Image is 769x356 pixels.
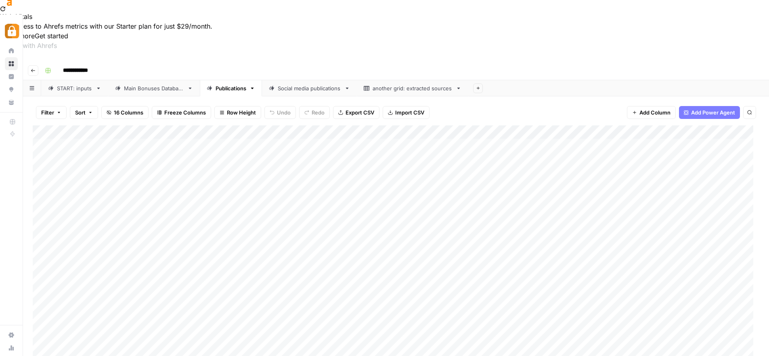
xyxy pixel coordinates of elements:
span: Undo [277,108,291,117]
span: Freeze Columns [164,108,206,117]
a: another grid: extracted sources [357,80,468,96]
a: Browse [5,57,18,70]
div: Social media publications [278,84,341,92]
div: Main Bonuses Database [124,84,184,92]
button: Sort [70,106,98,119]
span: Redo [312,108,325,117]
a: Insights [5,70,18,83]
div: START: inputs [57,84,92,92]
a: START: inputs [41,80,108,96]
span: Filter [41,108,54,117]
a: Opportunities [5,83,18,96]
span: Add Column [639,108,671,117]
button: Freeze Columns [152,106,211,119]
a: Publications [200,80,262,96]
a: Settings [5,329,18,341]
div: Publications [216,84,246,92]
button: Get started [35,31,68,41]
div: another grid: extracted sources [373,84,453,92]
button: Export CSV [333,106,379,119]
button: Add Power Agent [679,106,740,119]
button: Filter [36,106,67,119]
span: 16 Columns [114,108,143,117]
button: Undo [264,106,296,119]
span: Import CSV [395,108,424,117]
span: Sort [75,108,86,117]
span: Row Height [227,108,256,117]
span: Add Power Agent [691,108,735,117]
button: Add Column [627,106,676,119]
button: Row Height [214,106,261,119]
a: Main Bonuses Database [108,80,200,96]
a: Social media publications [262,80,357,96]
button: 16 Columns [101,106,149,119]
button: Redo [299,106,330,119]
a: Your Data [5,96,18,109]
button: Import CSV [383,106,430,119]
a: Usage [5,341,18,354]
span: Export CSV [346,108,374,117]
